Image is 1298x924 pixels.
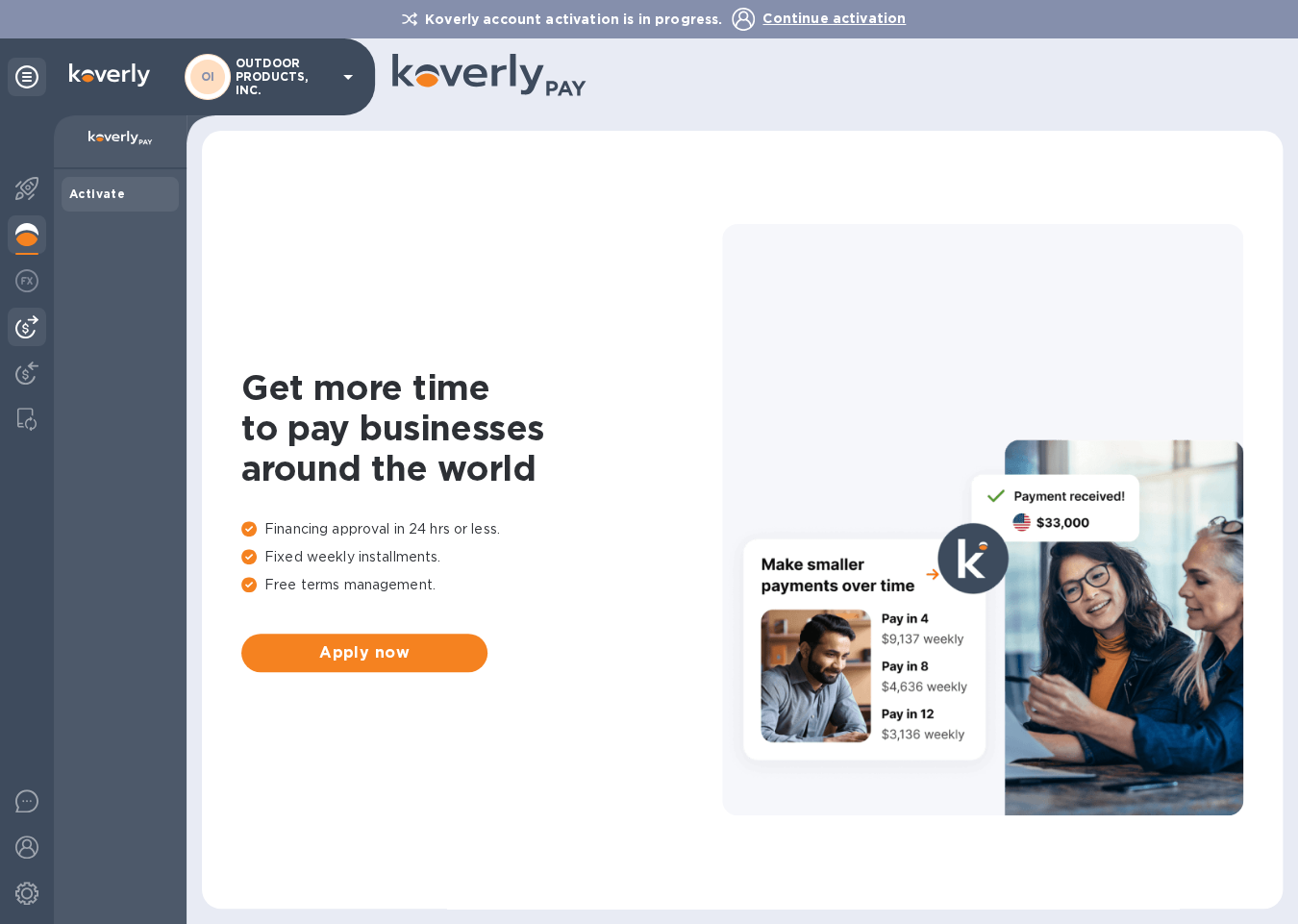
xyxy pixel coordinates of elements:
[241,367,722,488] h1: Get more time to pay businesses around the world
[241,634,487,672] button: Apply now
[392,10,732,29] p: Koverly account activation is in progress.
[69,63,150,87] img: Logo
[241,575,722,595] p: Free terms management.
[69,187,125,201] b: Activate
[762,11,906,26] span: Continue activation
[257,641,472,664] span: Apply now
[8,58,46,96] div: Unpin categories
[201,69,215,84] b: OI
[15,269,38,292] img: Foreign exchange
[236,57,332,97] p: OUTDOOR PRODUCTS, INC.
[241,547,722,567] p: Fixed weekly installments.
[241,519,722,539] p: Financing approval in 24 hrs or less.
